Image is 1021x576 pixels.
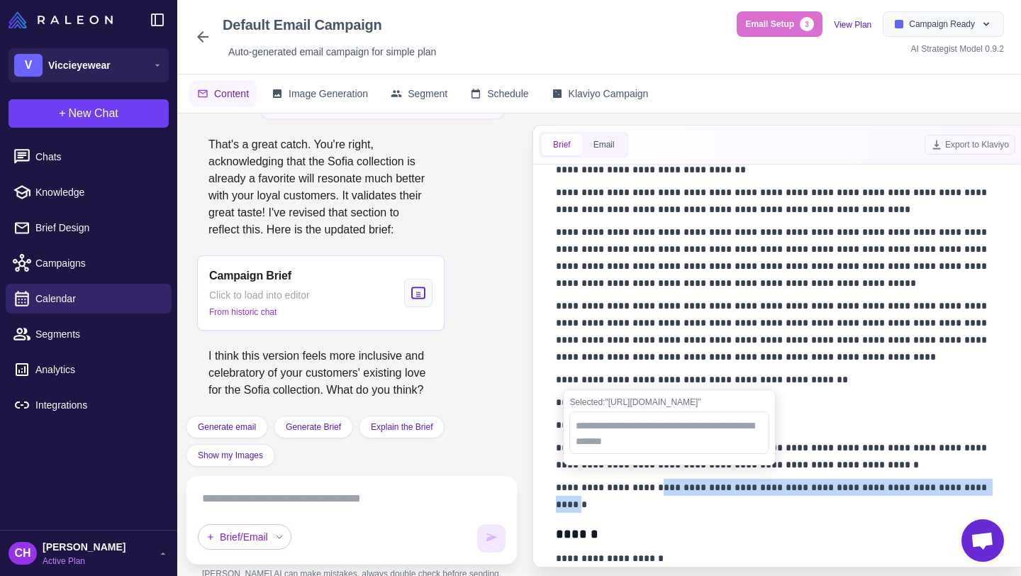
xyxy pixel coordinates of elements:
[35,326,160,342] span: Segments
[359,416,445,438] button: Explain the Brief
[223,41,442,62] div: Click to edit description
[43,555,125,567] span: Active Plan
[197,342,445,404] div: I think this version feels more inclusive and celebratory of your customers' existing love for th...
[569,397,605,407] span: Selected:
[6,177,172,207] a: Knowledge
[487,86,528,101] span: Schedule
[186,444,275,467] button: Show my Images
[462,80,537,107] button: Schedule
[9,11,113,28] img: Raleon Logo
[6,142,172,172] a: Chats
[6,248,172,278] a: Campaigns
[6,319,172,349] a: Segments
[737,11,822,37] button: Email Setup3
[6,355,172,384] a: Analytics
[35,184,160,200] span: Knowledge
[834,20,871,30] a: View Plan
[35,397,160,413] span: Integrations
[209,267,291,284] span: Campaign Brief
[209,306,277,319] span: From historic chat
[189,80,257,107] button: Content
[543,80,657,107] button: Klaviyo Campaign
[800,17,814,31] span: 3
[217,11,442,38] div: Click to edit campaign name
[35,149,160,165] span: Chats
[209,287,310,303] span: Click to load into editor
[925,135,1015,155] button: Export to Klaviyo
[9,48,169,82] button: VViccieyewear
[35,362,160,377] span: Analytics
[35,220,160,236] span: Brief Design
[9,99,169,128] button: +New Chat
[263,80,376,107] button: Image Generation
[9,542,37,565] div: CH
[6,390,172,420] a: Integrations
[214,86,249,101] span: Content
[6,213,172,243] a: Brief Design
[186,416,268,438] button: Generate email
[569,86,649,101] span: Klaviyo Campaign
[228,44,436,60] span: Auto‑generated email campaign for simple plan
[961,519,1004,562] div: Open chat
[289,86,368,101] span: Image Generation
[569,396,769,409] div: "[URL][DOMAIN_NAME]"
[197,131,445,244] div: That's a great catch. You're right, acknowledging that the Sofia collection is already a favorite...
[745,18,794,31] span: Email Setup
[274,416,353,438] button: Generate Brief
[542,134,582,155] button: Brief
[198,524,291,550] div: Brief/Email
[6,284,172,314] a: Calendar
[408,86,447,101] span: Segment
[35,291,160,306] span: Calendar
[198,421,256,433] span: Generate email
[43,539,125,555] span: [PERSON_NAME]
[69,105,118,122] span: New Chat
[198,449,263,462] span: Show my Images
[59,105,65,122] span: +
[48,57,111,73] span: Viccieyewear
[9,11,118,28] a: Raleon Logo
[14,54,43,77] div: V
[35,255,160,271] span: Campaigns
[911,44,1004,54] span: AI Strategist Model 0.9.2
[909,18,975,31] span: Campaign Ready
[286,421,341,433] span: Generate Brief
[582,134,626,155] button: Email
[371,421,433,433] span: Explain the Brief
[382,80,456,107] button: Segment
